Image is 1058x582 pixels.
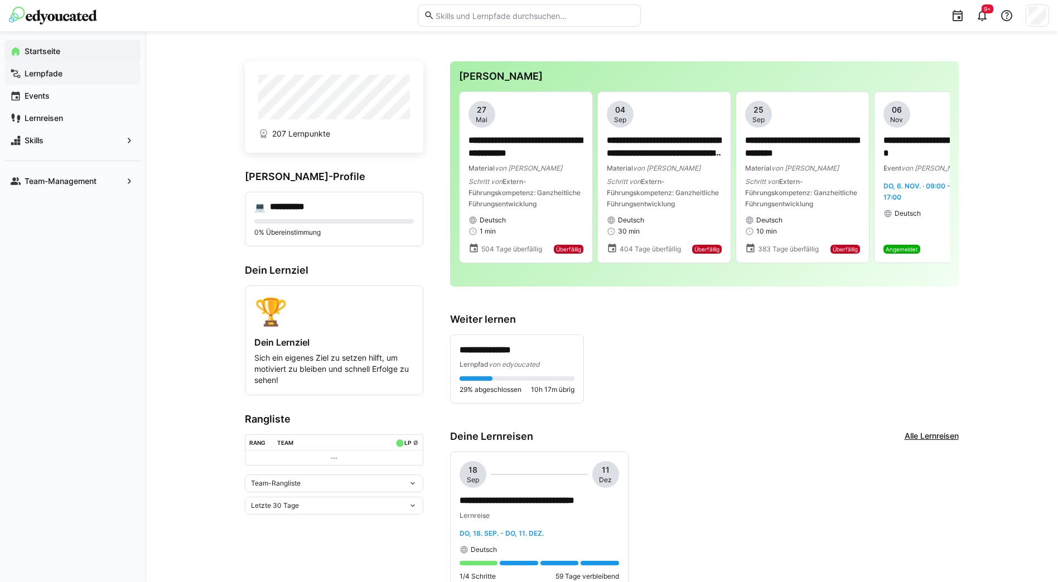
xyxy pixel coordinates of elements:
span: Team-Rangliste [251,479,301,488]
span: 504 Tage überfällig [481,245,542,254]
span: Deutsch [480,216,506,225]
span: Sep [467,476,479,484]
span: Extern- Führungskompetenz: Ganzheitliche Führungsentwicklung [607,177,719,208]
span: Dez [599,476,612,484]
span: 30 min [618,227,640,236]
span: Event [883,164,901,172]
span: Lernreise [460,511,490,520]
span: von [PERSON_NAME] [771,164,839,172]
span: von [PERSON_NAME] [633,164,700,172]
span: Überfällig [556,246,581,253]
span: Schritt von [468,177,503,186]
span: 06 [892,104,902,115]
span: 404 Tage überfällig [620,245,681,254]
p: Sich ein eigenes Ziel zu setzen hilft, um motiviert zu bleiben und schnell Erfolge zu sehen! [254,352,414,386]
p: 59 Tage verbleibend [555,572,619,581]
span: von [PERSON_NAME] [495,164,562,172]
h3: [PERSON_NAME] [459,70,950,83]
span: 18 [468,464,477,476]
span: 27 [477,104,486,115]
h3: Dein Lernziel [245,264,423,277]
span: 11 [602,464,610,476]
p: 1/4 Schritte [460,572,496,581]
span: 1 min [480,227,496,236]
div: Rang [249,439,265,446]
div: 💻️ [254,201,265,212]
span: Letzte 30 Tage [251,501,299,510]
span: Deutsch [756,216,782,225]
span: Material [745,164,771,172]
span: 383 Tage überfällig [758,245,819,254]
span: Deutsch [471,545,497,554]
span: Sep [752,115,765,124]
h3: Rangliste [245,413,423,425]
span: Schritt von [607,177,641,186]
input: Skills und Lernpfade durchsuchen… [434,11,634,21]
span: Material [607,164,633,172]
span: Angemeldet [886,246,918,253]
span: von [PERSON_NAME] [901,164,969,172]
div: LP [404,439,411,446]
div: 🏆 [254,295,414,328]
h3: [PERSON_NAME]-Profile [245,171,423,183]
span: 29% abgeschlossen [460,385,521,394]
span: Material [468,164,495,172]
span: Deutsch [618,216,644,225]
a: Alle Lernreisen [905,430,959,443]
a: ø [413,437,418,447]
span: 04 [615,104,625,115]
span: 25 [753,104,764,115]
span: Überfällig [694,246,719,253]
span: 10h 17m übrig [531,385,574,394]
span: Nov [890,115,903,124]
span: Mai [476,115,487,124]
span: 10 min [756,227,777,236]
span: Sep [614,115,626,124]
span: 207 Lernpunkte [272,128,330,139]
span: Do, 6. Nov. · 09:00 - Fr, 7. Nov. · 17:00 [883,182,991,201]
h3: Weiter lernen [450,313,959,326]
span: Schritt von [745,177,779,186]
span: Do, 18. Sep. - Do, 11. Dez. [460,529,544,537]
div: Team [277,439,293,446]
p: 0% Übereinstimmung [254,228,414,237]
span: Überfällig [833,246,858,253]
span: Deutsch [895,209,921,218]
span: Lernpfad [460,360,489,368]
h4: Dein Lernziel [254,337,414,348]
span: Extern- Führungskompetenz: Ganzheitliche Führungsentwicklung [745,177,857,208]
h3: Deine Lernreisen [450,430,533,443]
span: Extern- Führungskompetenz: Ganzheitliche Führungsentwicklung [468,177,581,208]
span: 9+ [984,6,991,12]
span: von edyoucated [489,360,539,368]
